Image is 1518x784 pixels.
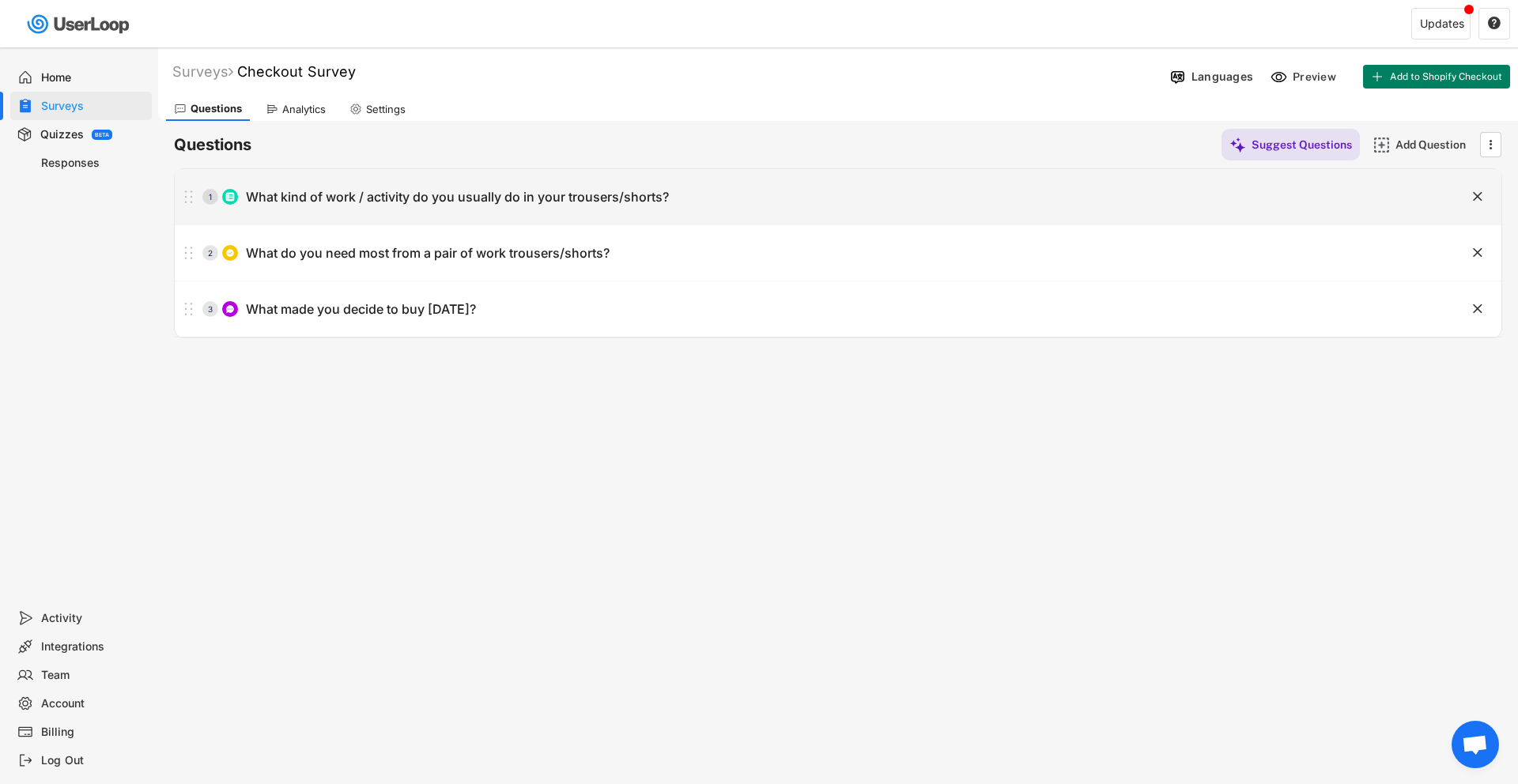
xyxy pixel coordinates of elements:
button:  [1470,189,1486,205]
img: Language%20Icon.svg [1169,69,1186,85]
div: Open chat [1452,721,1499,768]
div: Analytics [282,103,326,116]
div: What made you decide to buy [DATE]? [246,301,476,318]
div: Suggest Questions [1252,138,1352,152]
text:  [1488,16,1501,30]
div: Quizzes [40,127,84,142]
text:  [1473,300,1482,317]
button:  [1470,245,1486,261]
div: Settings [366,103,406,116]
div: Preview [1293,70,1340,84]
text:  [1473,244,1482,261]
span: Add to Shopify Checkout [1390,72,1502,81]
div: Add Question [1395,138,1475,152]
img: AddMajor.svg [1373,137,1390,153]
div: Account [41,696,145,711]
div: 1 [202,193,218,201]
div: BETA [95,132,109,138]
div: Surveys [41,99,145,114]
button: Add to Shopify Checkout [1363,65,1510,89]
div: Languages [1191,70,1253,84]
div: Responses [41,156,145,171]
div: Surveys [172,62,233,81]
text:  [1473,188,1482,205]
div: Log Out [41,753,145,768]
div: Questions [191,102,242,115]
img: userloop-logo-01.svg [24,8,135,40]
div: Updates [1420,18,1464,29]
font: Checkout Survey [237,63,356,80]
div: Home [41,70,145,85]
div: 3 [202,305,218,313]
div: 2 [202,249,218,257]
img: ConversationMinor.svg [225,304,235,314]
button:  [1482,133,1498,156]
text:  [1490,136,1493,153]
button:  [1470,301,1486,317]
div: What kind of work / activity do you usually do in your trousers/shorts? [246,189,669,205]
div: Activity [41,611,145,626]
h6: Questions [174,134,251,156]
button:  [1487,17,1501,31]
img: MagicMajor%20%28Purple%29.svg [1229,137,1246,153]
div: Billing [41,725,145,740]
div: Integrations [41,639,145,654]
img: CircleTickMinorWhite.svg [225,248,235,258]
img: ListMajor.svg [225,192,235,202]
div: What do you need most from a pair of work trousers/shorts? [246,245,610,262]
div: Team [41,668,145,683]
